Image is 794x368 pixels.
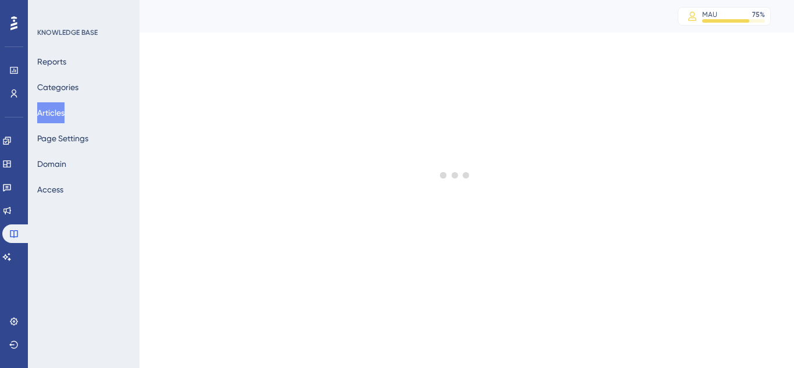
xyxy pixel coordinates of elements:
button: Reports [37,51,66,72]
button: Page Settings [37,128,88,149]
button: Access [37,179,63,200]
button: Categories [37,77,78,98]
div: KNOWLEDGE BASE [37,28,98,37]
button: Articles [37,102,65,123]
div: MAU [702,10,717,19]
button: Domain [37,153,66,174]
div: 75 % [752,10,765,19]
